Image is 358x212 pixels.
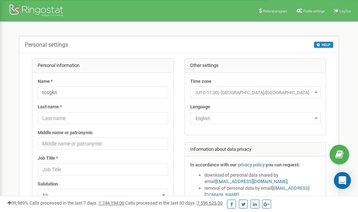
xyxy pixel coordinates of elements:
span: Mr. [40,190,166,200]
button: HELP [314,42,333,48]
span: Calls processed in the last 7 days : [29,200,124,206]
div: Information about data privacy [185,143,326,157]
li: removal of personal data by email , [204,185,321,198]
label: Job Title * [38,155,58,162]
li: download of personal data shared by email , [204,172,321,185]
span: (UTC-11:00) Pacific/Midway [193,88,318,98]
input: Last name [38,112,168,124]
input: Job Title [38,164,168,176]
h5: Personal settings [25,42,68,48]
span: Profile settings [303,9,325,13]
span: 99,989% [7,200,28,206]
span: Log Out [340,9,351,13]
input: Middle name or patronymic [38,138,168,150]
span: English [193,114,318,124]
label: Language [190,104,210,110]
span: (UTC-11:00) Pacific/Midway [190,86,321,98]
label: Salutation [38,181,58,188]
div: Other settings [185,59,326,73]
label: Last name * [38,104,62,110]
input: Name [38,86,168,98]
label: Time zone [190,78,211,85]
label: Middle name or patronymic [38,130,93,136]
a: [EMAIL_ADDRESS][DOMAIN_NAME] [215,179,287,184]
a: privacy policy [238,162,265,167]
div: Personal information [32,59,174,73]
span: Referral program [263,9,287,13]
u: 7 596 625,00 [197,200,222,206]
u: 1 744 194,00 [99,200,124,206]
strong: In accordance with our [190,162,237,167]
div: Open Intercom Messenger [334,172,351,189]
strong: you can request: [266,162,300,167]
label: Name * [38,78,53,85]
span: English [190,112,321,124]
span: Mr. [38,189,168,201]
span: Calls processed in the last 30 days : [125,200,222,206]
